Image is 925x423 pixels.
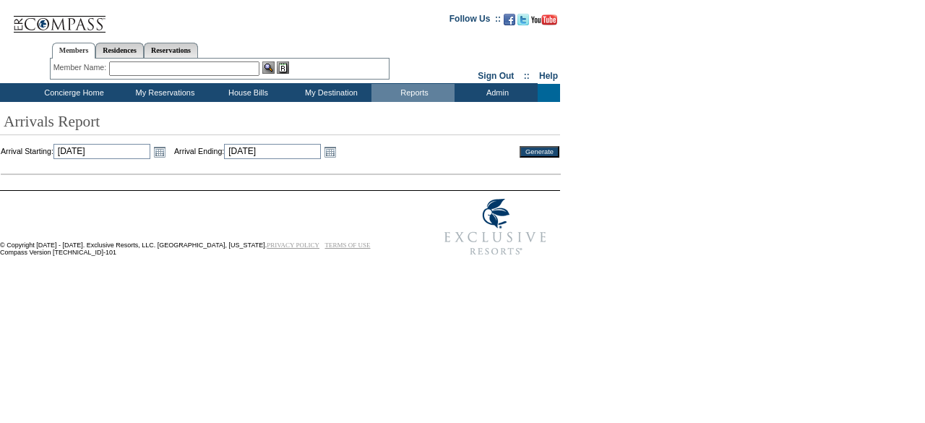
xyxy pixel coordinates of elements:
[1,144,500,160] td: Arrival Starting: Arrival Ending:
[52,43,96,59] a: Members
[322,144,338,160] a: Open the calendar popup.
[205,84,288,102] td: House Bills
[371,84,455,102] td: Reports
[12,4,106,33] img: Compass Home
[325,242,371,249] a: TERMS OF USE
[144,43,198,58] a: Reservations
[288,84,371,102] td: My Destination
[262,61,275,74] img: View
[277,61,289,74] img: Reservations
[517,14,529,25] img: Follow us on Twitter
[504,14,515,25] img: Become our fan on Facebook
[95,43,144,58] a: Residences
[152,144,168,160] a: Open the calendar popup.
[531,18,557,27] a: Subscribe to our YouTube Channel
[449,12,501,30] td: Follow Us ::
[431,191,560,263] img: Exclusive Resorts
[504,18,515,27] a: Become our fan on Facebook
[455,84,538,102] td: Admin
[520,146,559,158] input: Generate
[531,14,557,25] img: Subscribe to our YouTube Channel
[524,71,530,81] span: ::
[53,61,109,74] div: Member Name:
[539,71,558,81] a: Help
[267,242,319,249] a: PRIVACY POLICY
[23,84,122,102] td: Concierge Home
[478,71,514,81] a: Sign Out
[517,18,529,27] a: Follow us on Twitter
[122,84,205,102] td: My Reservations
